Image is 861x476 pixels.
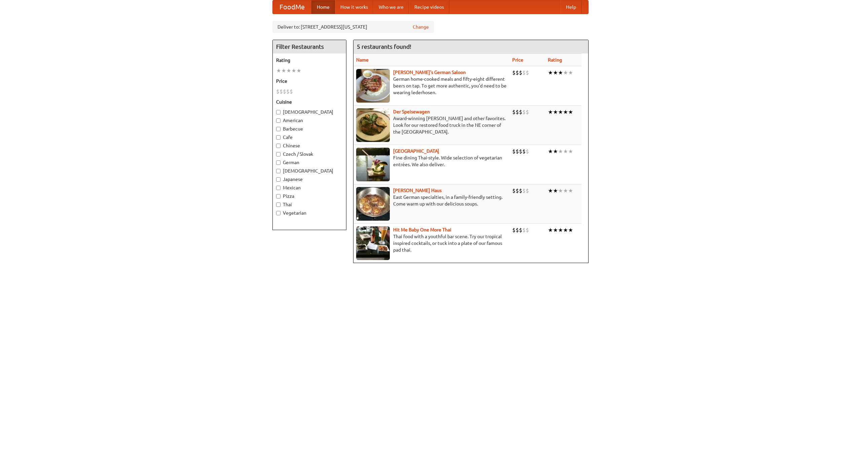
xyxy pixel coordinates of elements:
input: Chinese [276,144,280,148]
p: Award-winning [PERSON_NAME] and other favorites. Look for our restored food truck in the NE corne... [356,115,507,135]
label: Czech / Slovak [276,151,343,157]
li: $ [516,69,519,76]
label: Vegetarian [276,210,343,216]
label: Barbecue [276,125,343,132]
input: Thai [276,203,280,207]
li: ★ [553,108,558,116]
li: $ [519,148,522,155]
div: Deliver to: [STREET_ADDRESS][US_STATE] [272,21,434,33]
li: $ [512,69,516,76]
li: ★ [563,226,568,234]
li: ★ [568,148,573,155]
p: Thai food with a youthful bar scene. Try our tropical inspired cocktails, or tuck into a plate of... [356,233,507,253]
a: Who we are [373,0,409,14]
a: FoodMe [273,0,311,14]
li: $ [512,226,516,234]
li: $ [279,88,283,95]
input: [DEMOGRAPHIC_DATA] [276,110,280,114]
li: $ [522,69,526,76]
li: ★ [558,187,563,194]
a: [GEOGRAPHIC_DATA] [393,148,439,154]
li: $ [526,108,529,116]
h4: Filter Restaurants [273,40,346,53]
li: ★ [548,226,553,234]
img: kohlhaus.jpg [356,187,390,221]
li: $ [519,69,522,76]
a: [PERSON_NAME] Haus [393,188,442,193]
li: ★ [568,69,573,76]
li: ★ [563,187,568,194]
li: $ [526,69,529,76]
a: Help [561,0,582,14]
li: $ [283,88,286,95]
label: German [276,159,343,166]
input: German [276,160,280,165]
li: $ [516,108,519,116]
img: babythai.jpg [356,226,390,260]
label: American [276,117,343,124]
li: $ [522,187,526,194]
li: $ [290,88,293,95]
li: ★ [558,226,563,234]
li: ★ [286,67,291,74]
li: $ [286,88,290,95]
input: Barbecue [276,127,280,131]
li: $ [522,226,526,234]
li: ★ [568,226,573,234]
li: ★ [291,67,296,74]
ng-pluralize: 5 restaurants found! [357,43,411,50]
li: ★ [553,148,558,155]
li: ★ [563,108,568,116]
input: Vegetarian [276,211,280,215]
li: ★ [548,148,553,155]
li: ★ [281,67,286,74]
h5: Cuisine [276,99,343,105]
p: Fine dining Thai-style. Wide selection of vegetarian entrées. We also deliver. [356,154,507,168]
a: Name [356,57,369,63]
li: $ [512,187,516,194]
li: ★ [558,108,563,116]
li: ★ [276,67,281,74]
label: Pizza [276,193,343,199]
li: ★ [558,148,563,155]
li: $ [522,148,526,155]
li: $ [516,226,519,234]
li: ★ [553,69,558,76]
label: [DEMOGRAPHIC_DATA] [276,109,343,115]
li: $ [512,148,516,155]
label: Thai [276,201,343,208]
li: ★ [563,148,568,155]
li: ★ [563,69,568,76]
li: $ [519,187,522,194]
li: $ [519,108,522,116]
p: German home-cooked meals and fifty-eight different beers on tap. To get more authentic, you'd nee... [356,76,507,96]
li: ★ [296,67,301,74]
li: $ [276,88,279,95]
p: East German specialties, in a family-friendly setting. Come warm up with our delicious soups. [356,194,507,207]
h5: Rating [276,57,343,64]
input: American [276,118,280,123]
a: [PERSON_NAME]'s German Saloon [393,70,466,75]
input: Cafe [276,135,280,140]
label: Cafe [276,134,343,141]
li: ★ [548,108,553,116]
li: $ [512,108,516,116]
input: Mexican [276,186,280,190]
input: [DEMOGRAPHIC_DATA] [276,169,280,173]
input: Japanese [276,177,280,182]
li: $ [526,148,529,155]
b: Der Speisewagen [393,109,430,114]
li: $ [516,148,519,155]
label: Chinese [276,142,343,149]
li: $ [526,226,529,234]
label: [DEMOGRAPHIC_DATA] [276,168,343,174]
a: Hit Me Baby One More Thai [393,227,451,232]
li: ★ [553,226,558,234]
a: Price [512,57,523,63]
label: Mexican [276,184,343,191]
li: ★ [568,187,573,194]
input: Czech / Slovak [276,152,280,156]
